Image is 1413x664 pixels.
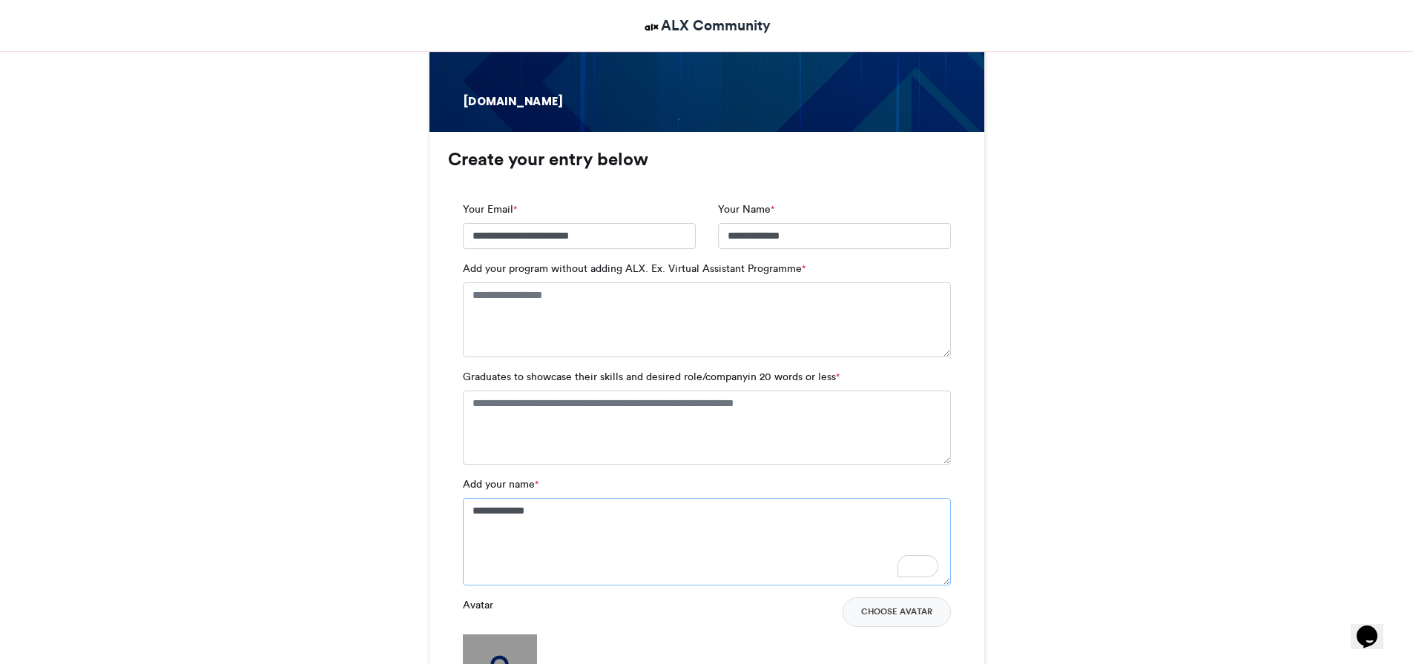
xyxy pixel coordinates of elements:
label: Your Name [718,202,774,217]
img: ALX Community [642,18,661,36]
iframe: chat widget [1351,605,1398,649]
div: [DOMAIN_NAME] [462,94,576,110]
a: ALX Community [642,15,771,36]
label: Avatar [463,597,493,613]
label: Add your name [463,477,538,492]
label: Add your program without adding ALX. Ex. Virtual Assistant Programme [463,261,806,276]
label: Graduates to showcase their skills and desired role/companyin 20 words or less [463,369,840,385]
label: Your Email [463,202,517,217]
button: Choose Avatar [843,597,951,627]
textarea: To enrich screen reader interactions, please activate Accessibility in Grammarly extension settings [463,498,951,585]
h3: Create your entry below [448,150,966,168]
